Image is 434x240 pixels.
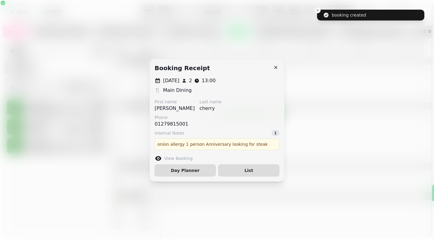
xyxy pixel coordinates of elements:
[155,120,188,128] p: 01279815001
[155,130,184,136] span: Internal Notes
[164,155,193,161] label: View Booking
[272,130,279,136] div: 1
[200,105,222,112] p: cherry
[155,99,195,105] label: First name
[218,164,279,176] button: List
[155,114,188,120] label: Phone
[163,77,179,84] p: [DATE]
[155,139,279,150] div: onion allergy 1 person Anniversary looking for steak
[160,168,211,173] span: Day Planner
[200,99,222,105] label: Last name
[155,87,161,94] p: 🍴
[223,168,274,173] span: List
[155,105,195,112] p: [PERSON_NAME]
[155,64,210,72] h2: Booking receipt
[155,164,216,176] button: Day Planner
[202,77,215,84] p: 13:00
[163,87,192,94] p: Main Dining
[189,77,192,84] p: 2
